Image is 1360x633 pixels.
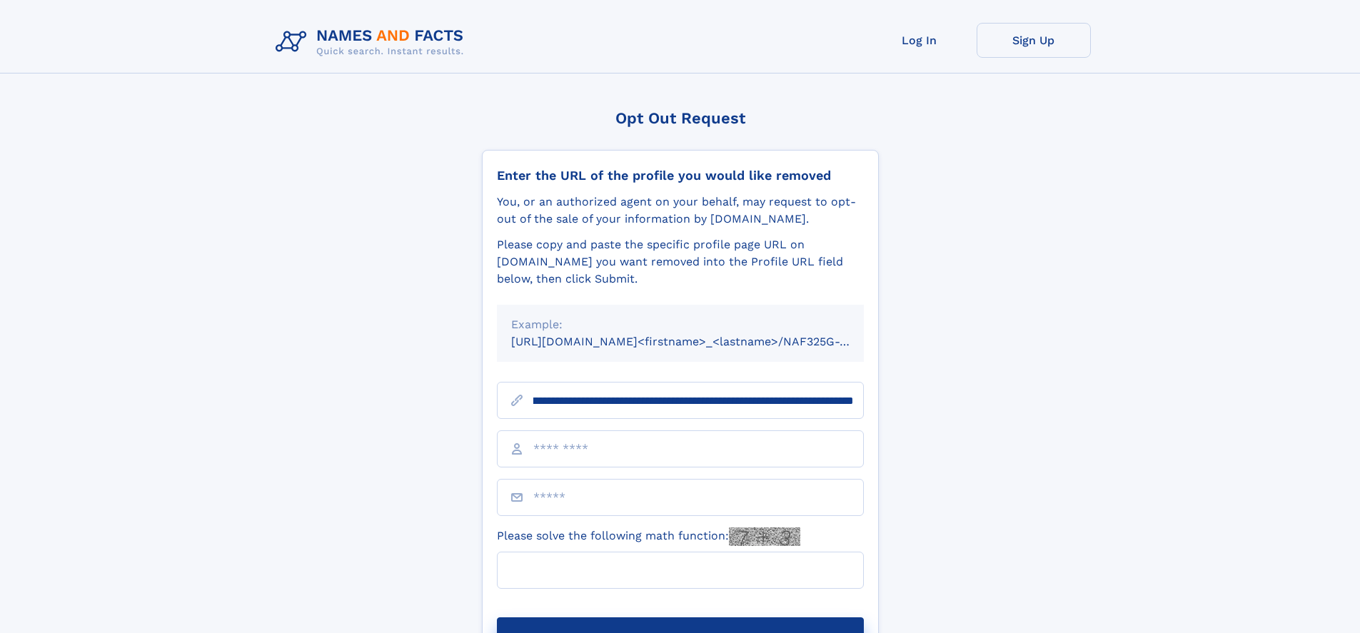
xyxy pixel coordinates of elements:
[497,527,800,546] label: Please solve the following math function:
[270,23,475,61] img: Logo Names and Facts
[511,316,850,333] div: Example:
[497,236,864,288] div: Please copy and paste the specific profile page URL on [DOMAIN_NAME] you want removed into the Pr...
[862,23,977,58] a: Log In
[511,335,891,348] small: [URL][DOMAIN_NAME]<firstname>_<lastname>/NAF325G-xxxxxxxx
[497,193,864,228] div: You, or an authorized agent on your behalf, may request to opt-out of the sale of your informatio...
[482,109,879,127] div: Opt Out Request
[497,168,864,183] div: Enter the URL of the profile you would like removed
[977,23,1091,58] a: Sign Up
